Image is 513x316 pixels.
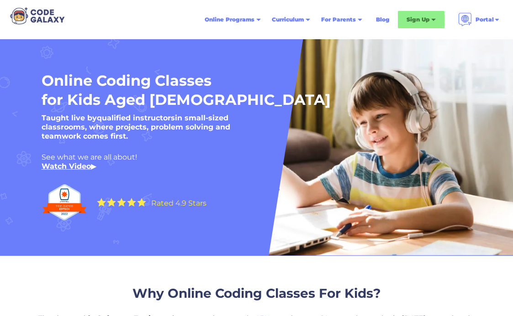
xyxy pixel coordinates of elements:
[117,198,126,207] img: Yellow Star - the Code Galaxy
[151,200,206,207] div: Rated 4.9 Stars
[107,198,116,207] img: Yellow Star - the Code Galaxy
[272,15,304,24] div: Curriculum
[97,114,175,122] strong: qualified instructors
[205,15,254,24] div: Online Programs
[199,11,266,28] div: Online Programs
[132,285,381,301] span: Why Online Coding Classes For Kids?
[316,11,368,28] div: For Parents
[42,162,91,171] a: Watch Video
[137,198,146,207] img: Yellow Star - the Code Galaxy
[42,153,444,171] div: See what we are all about! ‍ ▶
[127,198,136,207] img: Yellow Star - the Code Galaxy
[42,71,404,109] h1: Online Coding Classes for Kids Aged [DEMOGRAPHIC_DATA]
[321,15,356,24] div: For Parents
[42,180,87,224] img: Top Rated edtech company
[42,114,270,141] h5: Taught live by in small-sized classrooms, where projects, problem solving and teamwork comes first.
[370,11,395,28] a: Blog
[97,198,106,207] img: Yellow Star - the Code Galaxy
[476,15,494,24] div: Portal
[398,11,444,28] div: Sign Up
[453,9,506,30] div: Portal
[407,15,429,24] div: Sign Up
[266,11,316,28] div: Curriculum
